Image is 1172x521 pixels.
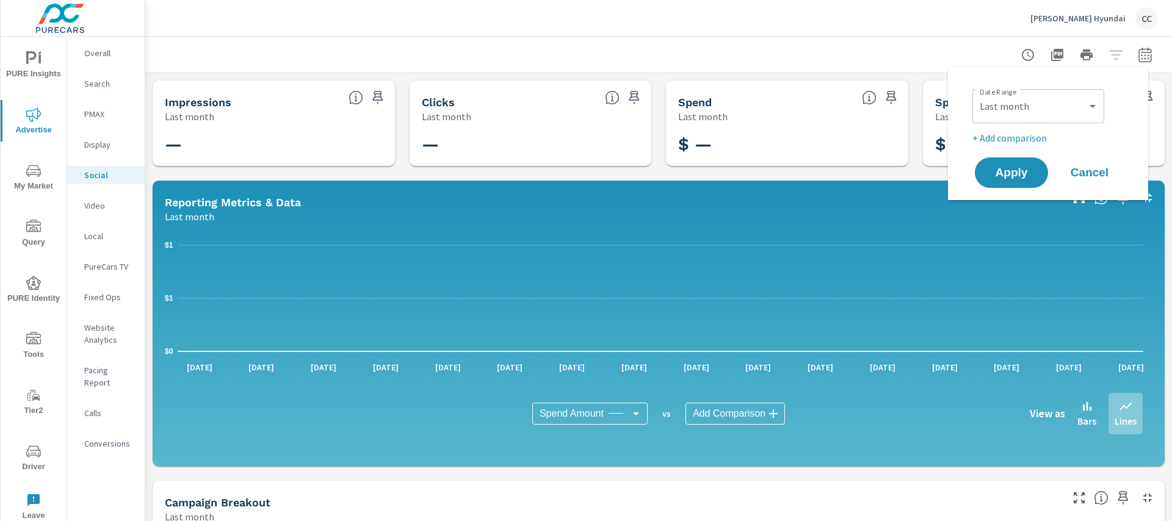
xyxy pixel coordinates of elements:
p: [DATE] [737,361,780,373]
text: $0 [165,347,173,356]
button: Select Date Range [1133,43,1157,67]
div: Calls [67,404,145,422]
span: My Market [4,163,63,193]
p: Website Analytics [84,322,135,346]
p: Social [84,169,135,181]
div: Add Comparison [685,403,785,425]
span: Apply [987,167,1036,178]
p: [PERSON_NAME] Hyundai [1030,13,1126,24]
div: Display [67,135,145,154]
h5: Campaign Breakout [165,496,270,509]
p: Conversions [84,437,135,450]
span: Cancel [1065,167,1114,178]
span: Driver [4,444,63,474]
div: Conversions [67,434,145,453]
p: [DATE] [364,361,407,373]
div: Local [67,227,145,245]
div: PureCars TV [67,257,145,276]
div: Overall [67,44,145,62]
button: Apply [975,157,1048,188]
p: [DATE] [302,361,345,373]
p: [DATE] [1047,361,1090,373]
span: The amount of money spent on advertising during the period. [862,90,877,105]
p: PMAX [84,108,135,120]
p: Last month [422,109,471,124]
p: [DATE] [427,361,469,373]
div: Video [67,196,145,215]
span: The number of times an ad was shown on your behalf. [349,90,363,105]
span: Advertise [4,107,63,137]
span: Tier2 [4,388,63,418]
p: Last month [165,109,214,124]
button: Print Report [1074,43,1099,67]
p: [DATE] [551,361,593,373]
button: Minimize Widget [1138,488,1157,508]
p: Last month [935,109,985,124]
button: Cancel [1053,157,1126,188]
p: Last month [165,209,214,224]
span: Add Comparison [693,408,765,420]
p: [DATE] [861,361,904,373]
text: $1 [165,241,173,250]
span: Save this to your personalized report [1113,488,1133,508]
p: + Add comparison [972,131,1129,145]
span: PURE Insights [4,51,63,81]
span: This is a summary of Social performance results by campaign. Each column can be sorted. [1094,490,1109,505]
h3: $ — [678,134,896,155]
span: Save this to your personalized report [881,88,901,107]
p: [DATE] [488,361,531,373]
p: [DATE] [613,361,656,373]
p: Lines [1115,414,1137,428]
div: Social [67,166,145,184]
h5: Spend [678,96,712,109]
div: Fixed Ops [67,288,145,306]
p: Video [84,199,135,212]
p: Overall [84,47,135,59]
h3: — [422,134,640,155]
p: Search [84,77,135,90]
h3: — [165,134,383,155]
button: "Export Report to PDF" [1045,43,1069,67]
p: Pacing Report [84,364,135,389]
text: $1 [165,294,173,303]
h5: Impressions [165,96,231,109]
p: [DATE] [924,361,966,373]
div: PMAX [67,105,145,123]
div: Search [67,74,145,93]
span: The number of times an ad was clicked by a consumer. [605,90,620,105]
div: Website Analytics [67,318,145,349]
span: Save this to your personalized report [624,88,644,107]
h5: Reporting Metrics & Data [165,196,301,209]
p: [DATE] [178,361,221,373]
p: Last month [678,109,728,124]
p: [DATE] [675,361,718,373]
p: Bars [1077,414,1096,428]
div: CC [1135,7,1157,29]
div: Spend Amount [532,403,648,425]
span: Spend Amount [540,408,604,420]
p: [DATE] [1110,361,1152,373]
p: Fixed Ops [84,291,135,303]
h3: $ — [935,134,1153,155]
span: Tools [4,332,63,362]
p: vs [648,408,685,419]
p: Display [84,138,135,151]
span: Save this to your personalized report [368,88,388,107]
span: PURE Identity [4,276,63,306]
p: [DATE] [240,361,283,373]
p: Calls [84,407,135,419]
p: [DATE] [799,361,842,373]
p: PureCars TV [84,260,135,273]
button: Make Fullscreen [1069,488,1089,508]
div: Pacing Report [67,361,145,392]
h6: View as [1030,408,1065,420]
h5: Spend Per Unit Sold [935,96,1045,109]
span: Query [4,220,63,250]
h5: Clicks [422,96,455,109]
p: [DATE] [985,361,1028,373]
p: Local [84,230,135,242]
